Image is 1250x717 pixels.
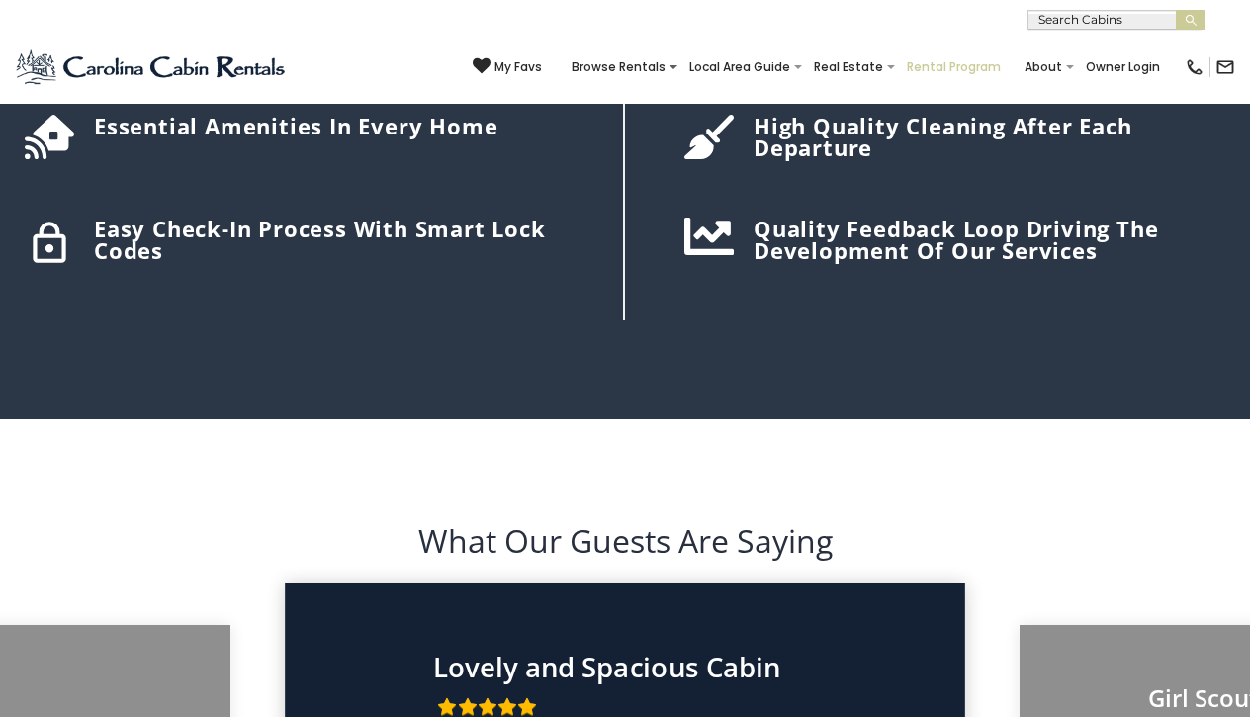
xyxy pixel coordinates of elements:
h5: Quality feedback loop driving the development of our services [754,218,1225,261]
a: Local Area Guide [679,53,800,81]
a: Owner Login [1076,53,1170,81]
a: About [1015,53,1072,81]
span: My Favs [494,58,542,76]
img: Blue-2.png [15,47,289,87]
a: Rental Program [897,53,1011,81]
img: mail-regular-black.png [1215,57,1235,77]
h2: What Our Guests Are Saying [49,518,1201,564]
p: Lovely and Spacious Cabin [432,652,817,683]
img: phone-regular-black.png [1185,57,1205,77]
a: Real Estate [804,53,893,81]
a: Browse Rentals [562,53,675,81]
a: My Favs [473,57,542,77]
h5: Essential amenities in every home [94,115,574,136]
h5: High quality cleaning after each departure [754,115,1225,158]
h5: Easy check-in process with Smart Lock codes [94,218,574,261]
